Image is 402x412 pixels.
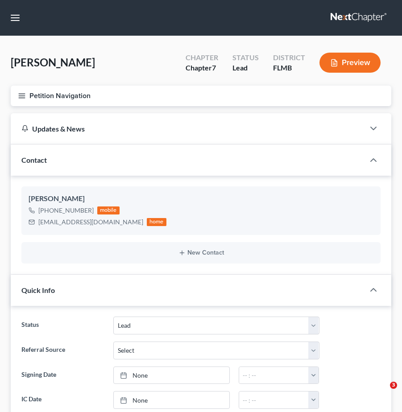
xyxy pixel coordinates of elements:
[372,382,393,403] iframe: Intercom live chat
[38,218,143,227] div: [EMAIL_ADDRESS][DOMAIN_NAME]
[232,53,259,63] div: Status
[21,156,47,164] span: Contact
[114,391,229,408] a: None
[186,53,218,63] div: Chapter
[17,342,109,359] label: Referral Source
[273,63,305,73] div: FLMB
[390,382,397,389] span: 3
[239,391,309,408] input: -- : --
[114,367,229,384] a: None
[29,194,373,204] div: [PERSON_NAME]
[11,56,95,69] span: [PERSON_NAME]
[186,63,218,73] div: Chapter
[21,286,55,294] span: Quick Info
[232,63,259,73] div: Lead
[21,124,354,133] div: Updates & News
[38,206,94,215] div: [PHONE_NUMBER]
[17,317,109,334] label: Status
[147,218,166,226] div: home
[11,86,391,106] button: Petition Navigation
[273,53,305,63] div: District
[319,53,381,73] button: Preview
[97,206,120,214] div: mobile
[239,367,309,384] input: -- : --
[17,367,109,384] label: Signing Date
[29,249,373,256] button: New Contact
[212,63,216,72] span: 7
[17,391,109,409] label: IC Date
